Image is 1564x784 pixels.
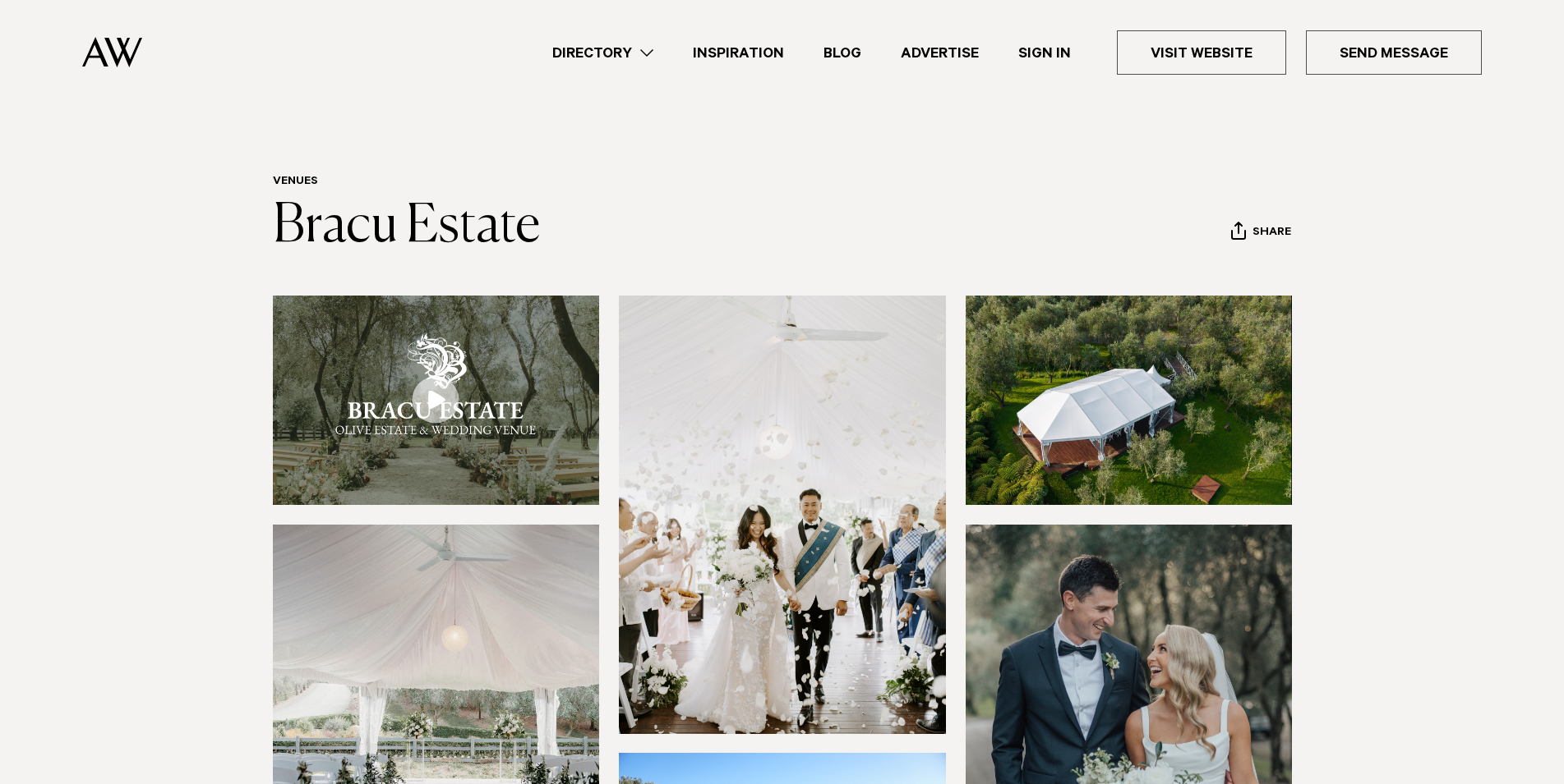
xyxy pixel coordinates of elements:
[1230,221,1292,245] button: Share
[82,37,142,67] img: Auckland Weddings Logo
[881,42,999,64] a: Advertise
[673,42,804,64] a: Inspiration
[1306,30,1482,75] a: Send Message
[966,296,1293,505] img: marquee wedding bracu estate
[533,42,673,64] a: Directory
[804,42,881,64] a: Blog
[273,200,540,253] a: Bracu Estate
[273,176,318,189] a: Venues
[999,42,1091,64] a: Sign In
[1117,30,1286,75] a: Visit Website
[1253,226,1291,241] span: Share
